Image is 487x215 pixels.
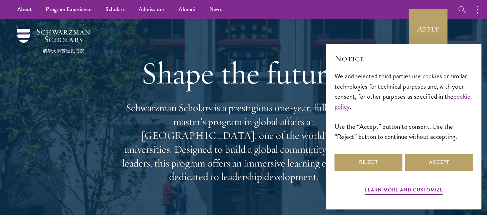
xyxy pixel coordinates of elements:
p: Schwarzman Scholars is a prestigious one-year, fully funded master’s program in global affairs at... [119,101,368,184]
h2: Notice [334,53,473,64]
div: We and selected third parties use cookies or similar technologies for technical purposes and, wit... [334,71,473,141]
a: cookie policy [334,91,471,111]
button: Accept [405,154,473,171]
button: Learn more and customize [365,186,443,196]
button: Reject [334,154,402,171]
a: Apply [409,9,447,48]
img: Schwarzman Scholars [17,29,90,53]
h1: Shape the future. [119,54,368,92]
